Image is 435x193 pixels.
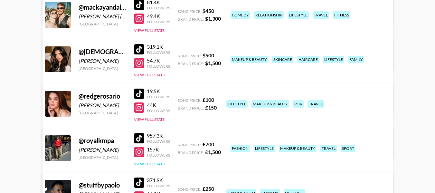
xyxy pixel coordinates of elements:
div: makeup & beauty [251,100,289,108]
strong: £ 250 [203,186,214,192]
strong: £ 150 [205,104,217,111]
div: Followers [147,108,170,113]
div: @ stuffbypaolo [79,181,126,189]
span: Song Price: [178,142,201,147]
div: @ redgerosario [79,92,126,100]
strong: $ 1,300 [205,15,221,22]
div: 319.1K [147,43,170,50]
button: View Full Stats [134,161,165,166]
button: View Full Stats [134,28,165,33]
span: Song Price: [178,9,201,14]
div: [GEOGRAPHIC_DATA] [79,155,126,160]
div: 371.9K [147,177,170,183]
div: [GEOGRAPHIC_DATA] [79,111,126,115]
button: View Full Stats [134,72,165,77]
span: Song Price: [178,187,201,192]
div: relationship [254,11,284,19]
div: 44K [147,102,170,108]
button: View Full Stats [134,117,165,122]
div: [PERSON_NAME] [PERSON_NAME] [79,13,126,20]
div: lifestyle [323,56,344,63]
div: makeup & beauty [279,145,317,152]
strong: $ 450 [203,8,214,14]
strong: £ 1,500 [205,149,221,155]
div: [GEOGRAPHIC_DATA] [79,22,126,26]
div: [PERSON_NAME] [79,147,126,153]
div: fitness [333,11,350,19]
div: skincare [272,56,293,63]
span: Brand Price: [178,150,204,155]
div: [GEOGRAPHIC_DATA] [79,66,126,71]
div: @ mackayandalex [79,3,126,11]
div: 49.4K [147,13,170,19]
div: Followers [147,139,170,144]
div: lifestyle [226,100,248,108]
div: lifestyle [288,11,309,19]
div: Followers [147,50,170,55]
span: Brand Price: [178,17,204,22]
strong: £ 100 [203,97,214,103]
div: Followers [147,94,170,99]
span: Brand Price: [178,106,204,111]
div: @ royalkmpa [79,137,126,145]
strong: £ 700 [203,141,214,147]
div: travel [320,145,337,152]
strong: $ 500 [203,52,214,58]
div: 157K [147,146,170,153]
div: travel [313,11,329,19]
div: Followers [147,183,170,188]
div: 19.5K [147,88,170,94]
strong: $ 1,500 [205,60,221,66]
div: 54.7K [147,57,170,64]
div: Followers [147,64,170,69]
span: Song Price: [178,98,201,103]
div: Followers [147,5,170,10]
div: lifestyle [254,145,275,152]
div: fashion [231,145,250,152]
div: 957.3K [147,132,170,139]
div: travel [307,100,324,108]
div: makeup & beauty [231,56,268,63]
span: Song Price: [178,53,201,58]
div: family [348,56,364,63]
div: sport [341,145,355,152]
div: Followers [147,19,170,24]
div: comedy [231,11,250,19]
div: [PERSON_NAME] [79,102,126,109]
span: Brand Price: [178,61,204,66]
div: [PERSON_NAME] [79,58,126,64]
div: Followers [147,153,170,158]
div: @ [DEMOGRAPHIC_DATA] [79,48,126,56]
div: haircare [297,56,319,63]
div: pov [293,100,304,108]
